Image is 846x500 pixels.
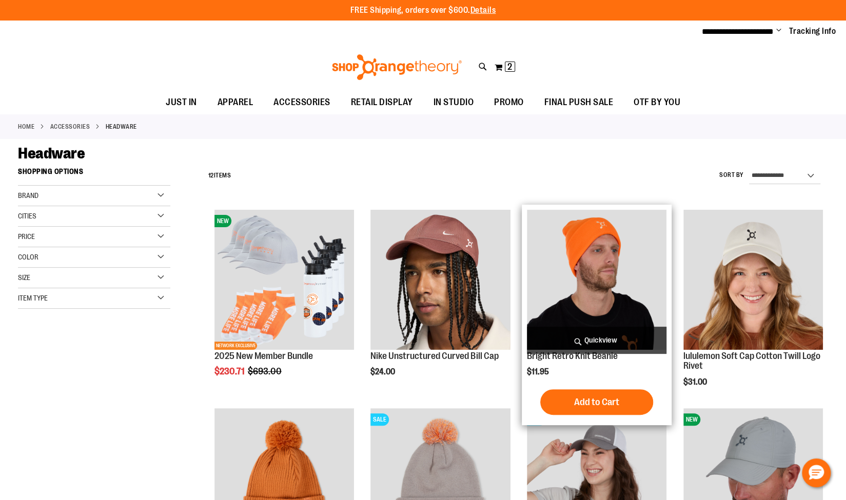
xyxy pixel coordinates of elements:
[527,327,666,354] a: Quickview
[574,396,619,408] span: Add to Cart
[470,6,496,15] a: Details
[683,210,823,349] img: Main view of 2024 Convention lululemon Soft Cap Cotton Twill Logo Rivet
[209,205,359,403] div: product
[273,91,330,114] span: ACCESSORIES
[350,5,496,16] p: FREE Shipping, orders over $600.
[683,210,823,351] a: Main view of 2024 Convention lululemon Soft Cap Cotton Twill Logo Rivet
[683,351,820,371] a: lululemon Soft Cap Cotton Twill Logo Rivet
[623,91,691,114] a: OTF BY YOU
[18,273,30,282] span: Size
[370,351,498,361] a: Nike Unstructured Curved Bill Cap
[208,168,231,184] h2: Items
[494,91,524,114] span: PROMO
[166,91,197,114] span: JUST IN
[365,205,515,403] div: product
[214,351,313,361] a: 2025 New Member Bundle
[527,367,550,376] span: $11.95
[351,91,413,114] span: RETAIL DISPLAY
[155,91,207,114] a: JUST IN
[527,351,618,361] a: Bright Retro Knit Beanie
[106,122,137,131] strong: Headware
[434,91,474,114] span: IN STUDIO
[507,62,512,72] span: 2
[214,215,231,227] span: NEW
[522,205,672,425] div: product
[527,210,666,351] a: Bright Retro Knit Beanie
[214,342,257,350] span: NETWORK EXCLUSIVE
[50,122,90,131] a: ACCESSORIES
[218,91,253,114] span: APPAREL
[330,54,463,80] img: Shop Orangetheory
[18,294,48,302] span: Item Type
[370,210,510,349] img: Nike Unstructured Curved Bill Cap
[248,366,283,376] span: $693.00
[776,26,781,36] button: Account menu
[18,212,36,220] span: Cities
[678,205,828,413] div: product
[214,366,246,376] span: $230.71
[534,91,624,114] a: FINAL PUSH SALE
[214,210,354,351] a: 2025 New Member BundleNEWNETWORK EXCLUSIVE
[18,122,34,131] a: Home
[683,413,700,426] span: NEW
[719,171,744,179] label: Sort By
[18,145,85,162] span: Headware
[802,458,831,487] button: Hello, have a question? Let’s chat.
[527,210,666,349] img: Bright Retro Knit Beanie
[789,26,836,37] a: Tracking Info
[423,91,484,114] a: IN STUDIO
[634,91,680,114] span: OTF BY YOU
[544,91,614,114] span: FINAL PUSH SALE
[683,377,709,387] span: $31.00
[18,191,38,199] span: Brand
[207,91,264,114] a: APPAREL
[341,91,423,114] a: RETAIL DISPLAY
[18,163,170,186] strong: Shopping Options
[208,172,214,179] span: 12
[370,367,397,376] span: $24.00
[540,389,653,415] button: Add to Cart
[263,91,341,114] a: ACCESSORIES
[18,253,38,261] span: Color
[18,232,35,241] span: Price
[484,91,534,114] a: PROMO
[370,413,389,426] span: SALE
[214,210,354,349] img: 2025 New Member Bundle
[370,210,510,351] a: Nike Unstructured Curved Bill Cap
